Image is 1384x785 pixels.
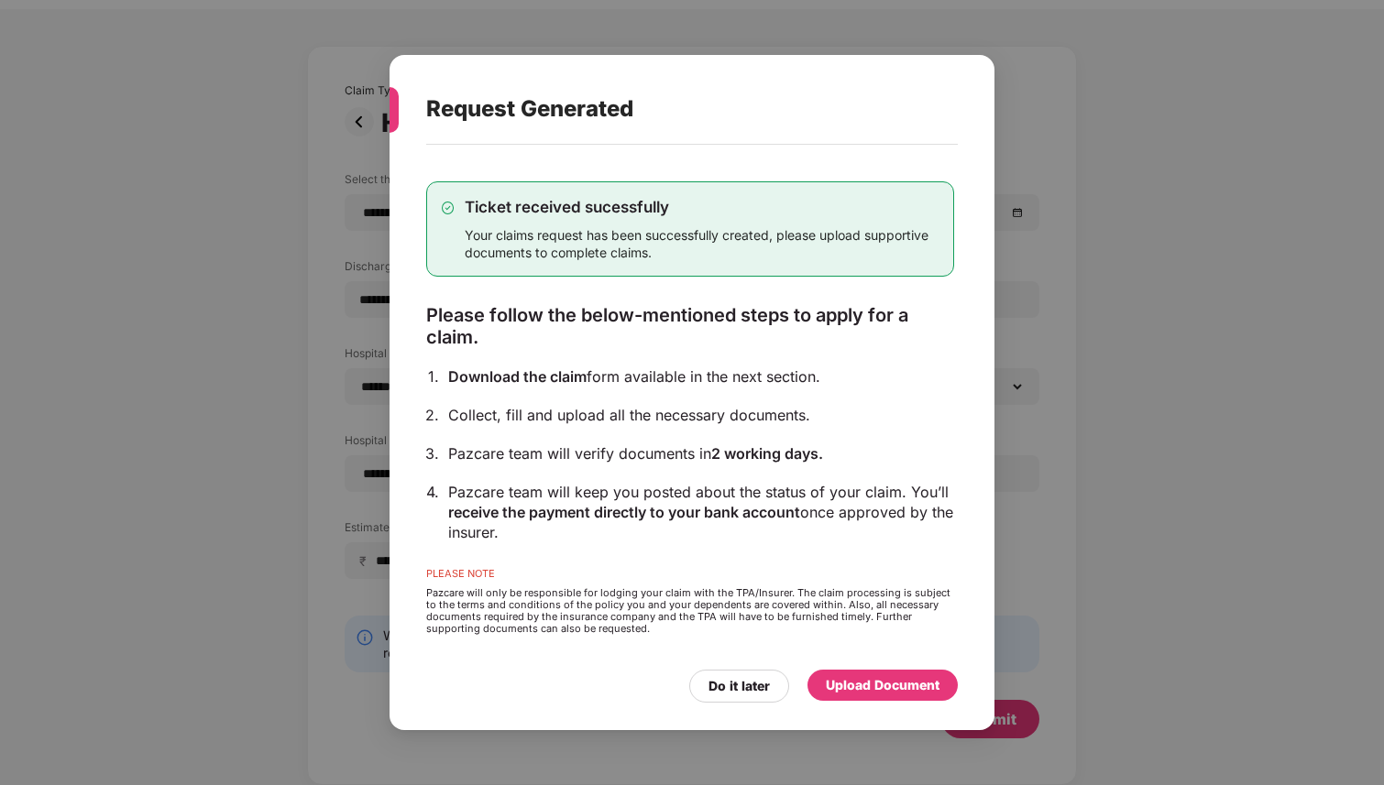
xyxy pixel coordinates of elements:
[448,366,954,387] div: form available in the next section.
[465,197,939,217] div: Ticket received sucessfully
[426,587,954,635] div: Pazcare will only be responsible for lodging your claim with the TPA/Insurer. The claim processin...
[426,73,914,145] div: Request Generated
[826,675,939,695] div: Upload Document
[426,304,954,348] div: Please follow the below-mentioned steps to apply for a claim.
[426,482,439,502] div: 4.
[448,503,800,521] span: receive the payment directly to your bank account
[425,443,439,463] div: 3.
[425,405,439,425] div: 2.
[448,405,954,425] div: Collect, fill and upload all the necessary documents.
[428,366,439,387] div: 1.
[448,367,587,386] span: Download the claim
[448,443,954,463] div: Pazcare team will verify documents in
[708,676,770,696] div: Do it later
[426,568,954,587] div: PLEASE NOTE
[442,202,454,213] img: svg+xml;base64,PHN2ZyB4bWxucz0iaHR0cDovL3d3dy53My5vcmcvMjAwMC9zdmciIHdpZHRoPSIxMy4zMzMiIGhlaWdodD...
[711,444,823,463] span: 2 working days.
[465,226,939,261] div: Your claims request has been successfully created, please upload supportive documents to complete...
[448,482,954,542] div: Pazcare team will keep you posted about the status of your claim. You’ll once approved by the ins...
